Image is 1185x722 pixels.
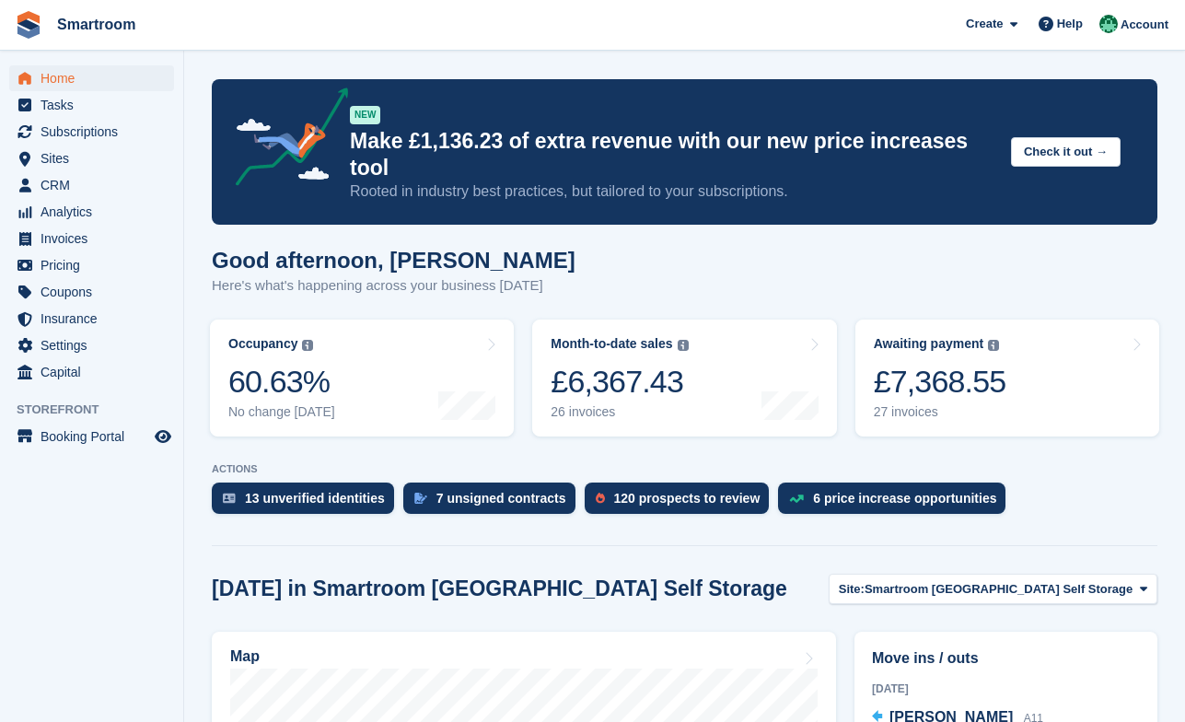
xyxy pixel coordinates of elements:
[403,483,585,523] a: 7 unsigned contracts
[829,574,1157,604] button: Site: Smartroom [GEOGRAPHIC_DATA] Self Storage
[678,340,689,351] img: icon-info-grey-7440780725fd019a000dd9b08b2336e03edf1995a4989e88bcd33f0948082b44.svg
[9,252,174,278] a: menu
[9,226,174,251] a: menu
[966,15,1003,33] span: Create
[778,483,1015,523] a: 6 price increase opportunities
[9,424,174,449] a: menu
[210,320,514,437] a: Occupancy 60.63% No change [DATE]
[839,580,865,599] span: Site:
[228,336,297,352] div: Occupancy
[212,275,575,297] p: Here's what's happening across your business [DATE]
[1099,15,1118,33] img: Jacob Gabriel
[220,87,349,192] img: price-adjustments-announcement-icon-8257ccfd72463d97f412b2fc003d46551f7dbcb40ab6d574587a9cd5c0d94...
[245,491,385,506] div: 13 unverified identities
[414,493,427,504] img: contract_signature_icon-13c848040528278c33f63329250d36e43548de30e8caae1d1a13099fd9432cc5.svg
[41,146,151,171] span: Sites
[585,483,779,523] a: 120 prospects to review
[15,11,42,39] img: stora-icon-8386f47178a22dfd0bd8f6a31ec36ba5ce8667c1dd55bd0f319d3a0aa187defe.svg
[212,576,787,601] h2: [DATE] in Smartroom [GEOGRAPHIC_DATA] Self Storage
[9,92,174,118] a: menu
[41,306,151,332] span: Insurance
[789,495,804,503] img: price_increase_opportunities-93ffe204e8149a01c8c9dc8f82e8f89637d9d84a8eef4429ea346261dce0b2c0.svg
[1057,15,1083,33] span: Help
[230,648,260,665] h2: Map
[874,336,984,352] div: Awaiting payment
[9,119,174,145] a: menu
[350,181,996,202] p: Rooted in industry best practices, but tailored to your subscriptions.
[9,359,174,385] a: menu
[223,493,236,504] img: verify_identity-adf6edd0f0f0b5bbfe63781bf79b02c33cf7c696d77639b501bdc392416b5a36.svg
[9,199,174,225] a: menu
[41,226,151,251] span: Invoices
[9,146,174,171] a: menu
[41,172,151,198] span: CRM
[350,128,996,181] p: Make £1,136.23 of extra revenue with our new price increases tool
[532,320,836,437] a: Month-to-date sales £6,367.43 26 invoices
[551,336,672,352] div: Month-to-date sales
[1121,16,1168,34] span: Account
[596,493,605,504] img: prospect-51fa495bee0391a8d652442698ab0144808aea92771e9ea1ae160a38d050c398.svg
[874,363,1006,401] div: £7,368.55
[41,92,151,118] span: Tasks
[9,172,174,198] a: menu
[865,580,1133,599] span: Smartroom [GEOGRAPHIC_DATA] Self Storage
[41,424,151,449] span: Booking Portal
[872,647,1140,670] h2: Move ins / outs
[17,401,183,419] span: Storefront
[50,9,143,40] a: Smartroom
[874,404,1006,420] div: 27 invoices
[9,65,174,91] a: menu
[41,332,151,358] span: Settings
[813,491,996,506] div: 6 price increase opportunities
[212,463,1157,475] p: ACTIONS
[302,340,313,351] img: icon-info-grey-7440780725fd019a000dd9b08b2336e03edf1995a4989e88bcd33f0948082b44.svg
[212,483,403,523] a: 13 unverified identities
[228,404,335,420] div: No change [DATE]
[551,363,688,401] div: £6,367.43
[41,359,151,385] span: Capital
[872,681,1140,697] div: [DATE]
[41,252,151,278] span: Pricing
[212,248,575,273] h1: Good afternoon, [PERSON_NAME]
[436,491,566,506] div: 7 unsigned contracts
[228,363,335,401] div: 60.63%
[9,279,174,305] a: menu
[551,404,688,420] div: 26 invoices
[350,106,380,124] div: NEW
[855,320,1159,437] a: Awaiting payment £7,368.55 27 invoices
[988,340,999,351] img: icon-info-grey-7440780725fd019a000dd9b08b2336e03edf1995a4989e88bcd33f0948082b44.svg
[9,332,174,358] a: menu
[152,425,174,448] a: Preview store
[614,491,761,506] div: 120 prospects to review
[9,306,174,332] a: menu
[41,65,151,91] span: Home
[41,199,151,225] span: Analytics
[41,279,151,305] span: Coupons
[1011,137,1121,168] button: Check it out →
[41,119,151,145] span: Subscriptions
